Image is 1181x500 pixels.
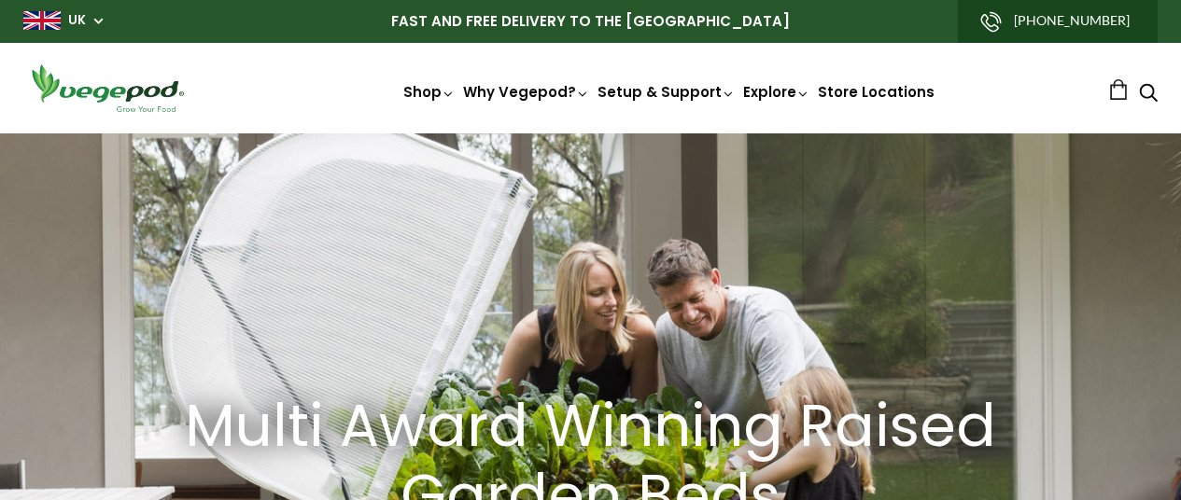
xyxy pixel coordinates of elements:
[1139,85,1158,104] a: Search
[463,82,590,102] a: Why Vegepod?
[23,62,191,115] img: Vegepod
[68,11,86,30] a: UK
[23,11,61,30] img: gb_large.png
[818,82,935,102] a: Store Locations
[743,82,810,102] a: Explore
[403,82,456,102] a: Shop
[598,82,736,102] a: Setup & Support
